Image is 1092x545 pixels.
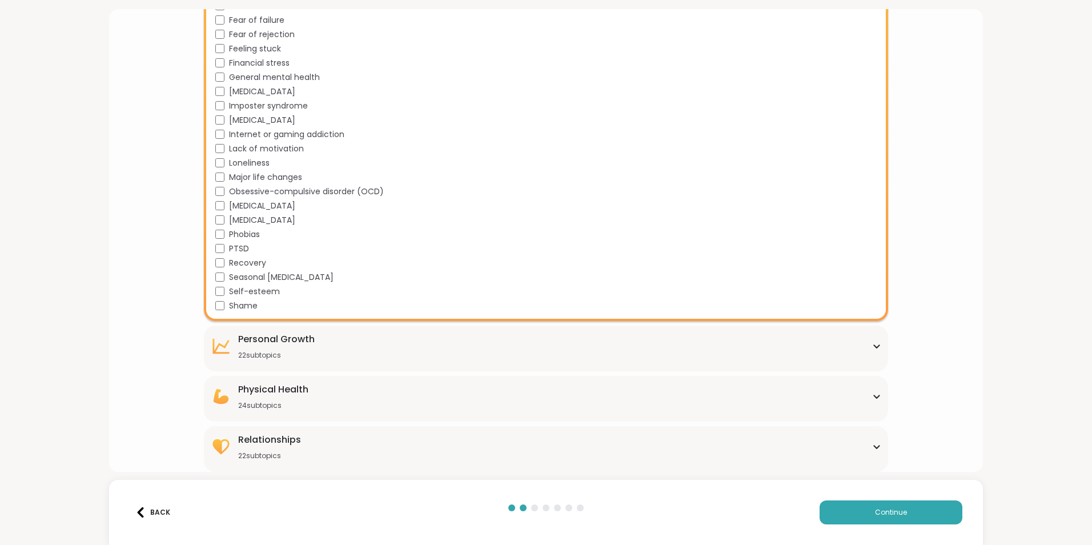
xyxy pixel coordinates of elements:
span: Self-esteem [229,286,280,298]
div: Relationships [238,433,301,447]
span: [MEDICAL_DATA] [229,214,295,226]
div: Personal Growth [238,332,315,346]
div: 22 subtopics [238,451,301,460]
span: Continue [875,507,907,518]
span: Major life changes [229,171,302,183]
button: Continue [820,500,962,524]
span: Imposter syndrome [229,100,308,112]
span: [MEDICAL_DATA] [229,200,295,212]
span: Shame [229,300,258,312]
span: Lack of motivation [229,143,304,155]
span: Fear of rejection [229,29,295,41]
span: [MEDICAL_DATA] [229,86,295,98]
span: Loneliness [229,157,270,169]
span: General mental health [229,71,320,83]
div: 24 subtopics [238,401,308,410]
span: Obsessive-compulsive disorder (OCD) [229,186,384,198]
button: Back [130,500,175,524]
div: Physical Health [238,383,308,396]
span: Fear of failure [229,14,284,26]
span: [MEDICAL_DATA] [229,114,295,126]
span: PTSD [229,243,249,255]
div: Back [135,507,170,518]
span: Financial stress [229,57,290,69]
span: Phobias [229,229,260,241]
span: Seasonal [MEDICAL_DATA] [229,271,334,283]
span: Recovery [229,257,266,269]
span: Internet or gaming addiction [229,129,344,141]
div: 22 subtopics [238,351,315,360]
span: Feeling stuck [229,43,281,55]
